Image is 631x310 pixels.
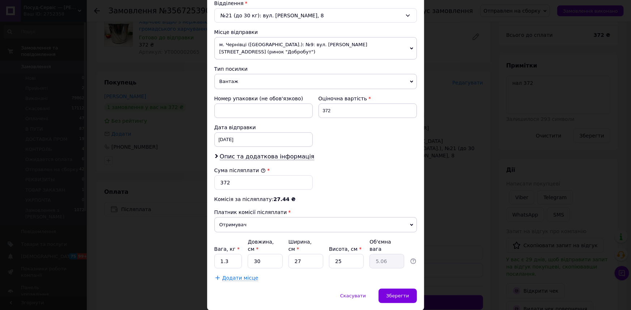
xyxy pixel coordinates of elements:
span: Платник комісії післяплати [214,209,287,215]
span: Місце відправки [214,29,258,35]
label: Висота, см [329,246,362,252]
div: Номер упаковки (не обов'язково) [214,95,313,102]
span: 27.44 ₴ [273,196,295,202]
label: Ширина, см [289,239,312,252]
div: Оціночна вартість [319,95,417,102]
div: Дата відправки [214,124,313,131]
label: Вага, кг [214,246,240,252]
span: м. Чернівці ([GEOGRAPHIC_DATA].): №9: вул. [PERSON_NAME][STREET_ADDRESS] (ринок "Добробут") [214,37,417,60]
span: Опис та додаткова інформація [220,153,315,160]
div: Об'ємна вага [370,238,404,253]
div: №21 (до 30 кг): вул. [PERSON_NAME], 8 [214,8,417,23]
span: Тип посилки [214,66,248,72]
span: Вантаж [214,74,417,89]
label: Довжина, см [248,239,274,252]
span: Отримувач [214,217,417,232]
label: Сума післяплати [214,167,266,173]
div: Комісія за післяплату: [214,196,417,203]
span: Додати місце [222,275,259,281]
span: Зберегти [386,293,409,298]
span: Скасувати [340,293,366,298]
